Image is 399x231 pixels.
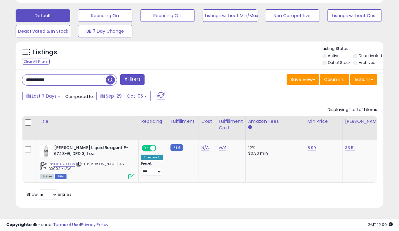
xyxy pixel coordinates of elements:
button: Repricing On [78,9,133,22]
label: Out of Stock [328,60,351,65]
button: BB 7 Day Change [78,25,133,37]
button: Default [16,9,70,22]
button: Filters [120,74,145,85]
span: FBM [55,174,66,179]
button: Sep-29 - Oct-05 [96,91,151,101]
button: Listings without Min/Max [203,9,257,22]
a: N/A [219,145,226,151]
span: | SKU: [PERSON_NAME]-45-847_B0002IXKAW [40,161,126,171]
div: Fulfillment Cost [219,118,243,131]
button: Save View [287,74,319,85]
div: Title [38,118,136,125]
strong: Copyright [6,222,29,228]
a: 8.99 [308,145,316,151]
div: Amazon AI [141,155,163,160]
button: Non Competitive [265,9,320,22]
span: Compared to: [65,94,94,99]
div: $0.30 min [248,151,300,156]
div: 12% [248,145,300,151]
a: B0002IXKAW [53,161,75,167]
div: Preset: [141,161,163,176]
label: Active [328,53,339,58]
div: seller snap | | [6,222,108,228]
div: ASIN: [40,145,134,178]
button: Listings without Cost [327,9,382,22]
span: Last 7 Days [32,93,57,99]
div: Repricing [141,118,165,125]
span: ON [142,146,150,151]
span: 2025-10-14 12:00 GMT [367,222,393,228]
img: 31-FixKaRjL._SL40_.jpg [40,145,52,157]
a: Terms of Use [53,222,80,228]
button: Columns [320,74,349,85]
div: Amazon Fees [248,118,302,125]
button: Last 7 Days [22,91,64,101]
button: Actions [350,74,377,85]
div: Min Price [308,118,340,125]
small: Amazon Fees. [248,125,252,130]
a: Privacy Policy [81,222,108,228]
p: Listing States: [323,46,384,52]
label: Deactivated [359,53,382,58]
span: OFF [155,146,165,151]
b: [PERSON_NAME] Liquid Reagent P-6743-G, DPD 3, 1 oz [54,145,130,158]
a: N/A [201,145,209,151]
div: [PERSON_NAME] [345,118,382,125]
span: Sep-29 - Oct-05 [106,93,143,99]
span: All listings currently available for purchase on Amazon [40,174,54,179]
span: Show: entries [27,191,71,197]
span: Columns [324,76,344,83]
div: Cost [201,118,214,125]
button: Repricing Off [140,9,195,22]
a: 33.51 [345,145,355,151]
small: FBM [170,144,183,151]
div: Fulfillment [170,118,196,125]
label: Archived [359,60,376,65]
div: Displaying 1 to 1 of 1 items [328,107,377,113]
div: Clear All Filters [22,59,50,65]
h5: Listings [33,48,57,57]
button: Deactivated & In Stock [16,25,70,37]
